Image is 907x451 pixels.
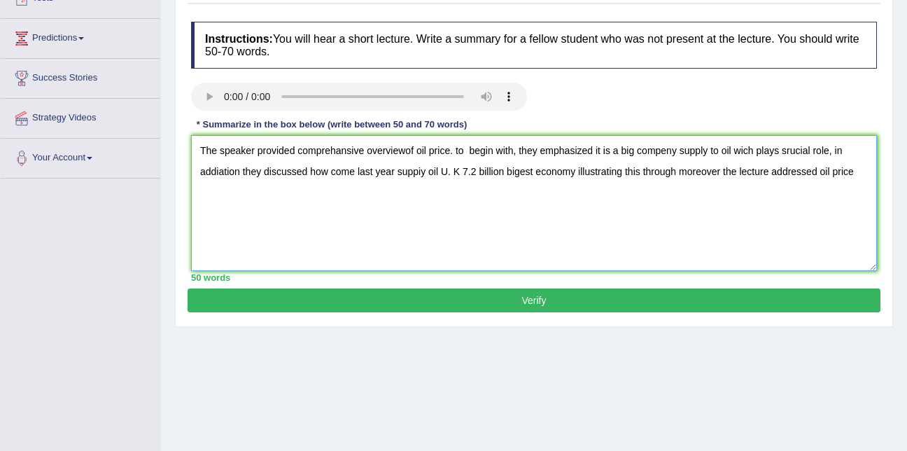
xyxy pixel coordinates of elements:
[1,99,160,134] a: Strategy Videos
[191,22,877,69] h4: You will hear a short lecture. Write a summary for a fellow student who was not present at the le...
[1,139,160,174] a: Your Account
[205,33,273,45] b: Instructions:
[188,289,880,312] button: Verify
[1,19,160,54] a: Predictions
[1,59,160,94] a: Success Stories
[191,118,472,131] div: * Summarize in the box below (write between 50 and 70 words)
[191,271,877,284] div: 50 words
